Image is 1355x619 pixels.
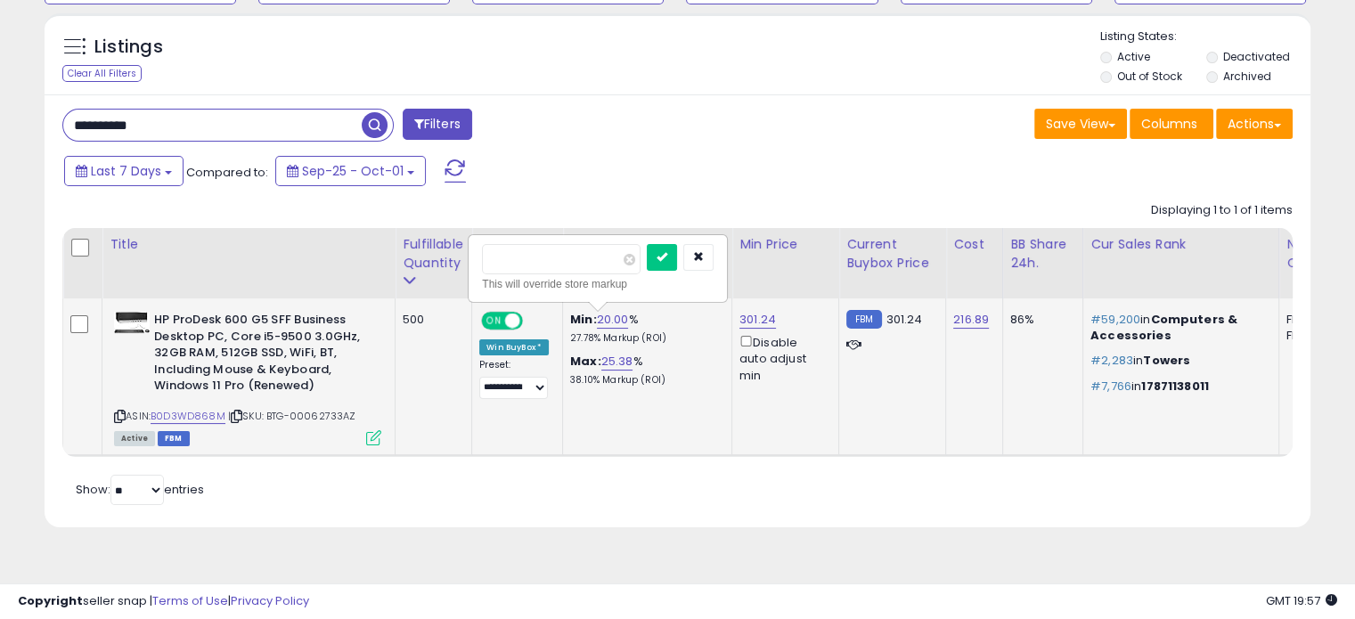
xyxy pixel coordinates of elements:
label: Out of Stock [1117,69,1182,84]
div: Cost [953,235,995,254]
span: Columns [1141,115,1197,133]
img: 41zM8cFIl4L._SL40_.jpg [114,312,150,333]
b: HP ProDesk 600 G5 SFF Business Desktop PC, Core i5-9500 3.0GHz, 32GB RAM, 512GB SSD, WiFi, BT, In... [154,312,371,399]
label: Active [1117,49,1150,64]
span: FBM [158,431,190,446]
h5: Listings [94,35,163,60]
span: Sep-25 - Oct-01 [302,162,404,180]
label: Deactivated [1222,49,1289,64]
div: Disable auto adjust min [739,332,825,384]
button: Actions [1216,109,1293,139]
span: Compared to: [186,164,268,181]
b: Max: [570,353,601,370]
strong: Copyright [18,592,83,609]
span: OFF [520,314,549,329]
a: 25.38 [601,353,633,371]
span: 2025-10-11 19:57 GMT [1266,592,1337,609]
div: FBA: 0 [1286,312,1345,328]
div: BB Share 24h. [1010,235,1075,273]
a: 216.89 [953,311,989,329]
p: 27.78% Markup (ROI) [570,332,718,345]
button: Last 7 Days [64,156,184,186]
span: All listings currently available for purchase on Amazon [114,431,155,446]
div: Current Buybox Price [846,235,938,273]
span: | SKU: BTG-00062733AZ [228,409,356,423]
div: FBM: 4 [1286,328,1345,344]
p: Listing States: [1100,29,1310,45]
span: 301.24 [886,311,923,328]
div: Clear All Filters [62,65,142,82]
div: Win BuyBox * [479,339,549,355]
div: Num of Comp. [1286,235,1351,273]
small: FBM [846,310,881,329]
div: % [570,354,718,387]
span: Computers & Accessories [1090,311,1237,344]
a: Terms of Use [152,592,228,609]
span: Show: entries [76,481,204,498]
p: in [1090,353,1265,369]
button: Sep-25 - Oct-01 [275,156,426,186]
span: #2,283 [1090,352,1133,369]
span: #59,200 [1090,311,1140,328]
b: Min: [570,311,597,328]
span: Towers [1143,352,1190,369]
div: Displaying 1 to 1 of 1 items [1151,202,1293,219]
button: Filters [403,109,472,140]
a: Privacy Policy [231,592,309,609]
span: 17871138011 [1141,378,1209,395]
p: 38.10% Markup (ROI) [570,374,718,387]
label: Archived [1222,69,1270,84]
button: Columns [1130,109,1213,139]
div: Preset: [479,359,549,399]
span: ON [483,314,505,329]
div: % [570,312,718,345]
div: Title [110,235,388,254]
a: B0D3WD868M [151,409,225,424]
div: ASIN: [114,312,381,444]
a: 20.00 [597,311,629,329]
th: The percentage added to the cost of goods (COGS) that forms the calculator for Min & Max prices. [563,228,732,298]
div: 500 [403,312,458,328]
a: 301.24 [739,311,776,329]
div: This will override store markup [482,275,714,293]
div: Min Price [739,235,831,254]
span: #7,766 [1090,378,1131,395]
p: in [1090,312,1265,344]
button: Save View [1034,109,1127,139]
div: Cur Sales Rank [1090,235,1271,254]
div: seller snap | | [18,593,309,610]
p: in [1090,379,1265,395]
div: Fulfillable Quantity [403,235,464,273]
div: 86% [1010,312,1069,328]
span: Last 7 Days [91,162,161,180]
